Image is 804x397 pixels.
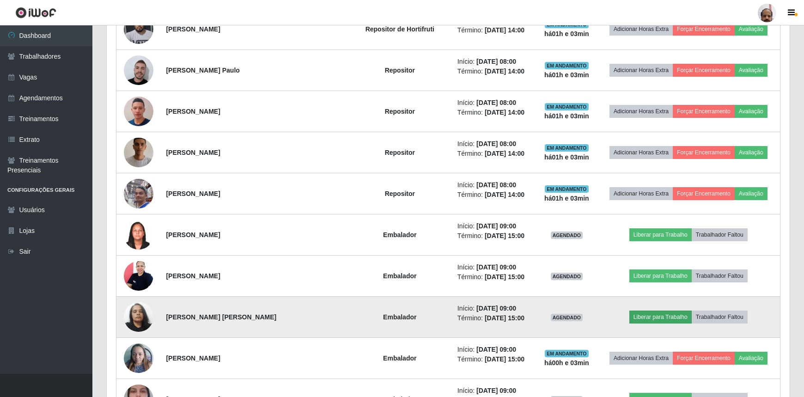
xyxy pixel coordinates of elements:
[166,149,220,156] strong: [PERSON_NAME]
[692,311,748,324] button: Trabalhador Faltou
[457,180,531,190] li: Início:
[166,67,239,74] strong: [PERSON_NAME] Paulo
[457,263,531,272] li: Início:
[485,273,524,281] time: [DATE] 15:00
[476,181,516,189] time: [DATE] 08:00
[692,269,748,282] button: Trabalhador Faltou
[457,386,531,396] li: Início:
[457,149,531,159] li: Término:
[735,146,767,159] button: Avaliação
[673,64,735,77] button: Forçar Encerramento
[457,304,531,313] li: Início:
[166,354,220,362] strong: [PERSON_NAME]
[457,190,531,200] li: Término:
[124,256,153,295] img: 1705883176470.jpeg
[735,105,767,118] button: Avaliação
[485,355,524,363] time: [DATE] 15:00
[544,359,589,366] strong: há 00 h e 03 min
[457,313,531,323] li: Término:
[15,7,56,18] img: CoreUI Logo
[457,354,531,364] li: Término:
[609,187,673,200] button: Adicionar Horas Extra
[385,67,415,74] strong: Repositor
[692,228,748,241] button: Trabalhador Faltou
[476,346,516,353] time: [DATE] 09:00
[485,67,524,75] time: [DATE] 14:00
[124,167,153,220] img: 1755685347464.jpeg
[476,387,516,394] time: [DATE] 09:00
[735,64,767,77] button: Avaliação
[609,352,673,365] button: Adicionar Horas Extra
[544,153,589,161] strong: há 01 h e 03 min
[124,339,153,378] img: 1727202109087.jpeg
[609,146,673,159] button: Adicionar Horas Extra
[166,108,220,115] strong: [PERSON_NAME]
[476,263,516,271] time: [DATE] 09:00
[457,231,531,241] li: Término:
[545,350,589,357] span: EM ANDAMENTO
[551,314,583,321] span: AGENDADO
[629,311,692,324] button: Liberar para Trabalho
[124,126,153,179] img: 1755648406339.jpeg
[124,210,153,260] img: 1623953231817.jpeg
[545,103,589,110] span: EM ANDAMENTO
[476,222,516,230] time: [DATE] 09:00
[735,352,767,365] button: Avaliação
[476,58,516,65] time: [DATE] 08:00
[383,354,416,362] strong: Embalador
[545,144,589,152] span: EM ANDAMENTO
[609,64,673,77] button: Adicionar Horas Extra
[124,9,153,49] img: 1718553093069.jpeg
[629,228,692,241] button: Liberar para Trabalho
[457,221,531,231] li: Início:
[166,190,220,197] strong: [PERSON_NAME]
[385,149,415,156] strong: Repositor
[383,231,416,238] strong: Embalador
[457,108,531,117] li: Término:
[485,314,524,322] time: [DATE] 15:00
[551,273,583,280] span: AGENDADO
[544,195,589,202] strong: há 01 h e 03 min
[476,99,516,106] time: [DATE] 08:00
[609,105,673,118] button: Adicionar Horas Extra
[485,191,524,198] time: [DATE] 14:00
[124,297,153,337] img: 1649948956045.jpeg
[124,85,153,138] img: 1753115611135.jpeg
[485,150,524,157] time: [DATE] 14:00
[544,112,589,120] strong: há 01 h e 03 min
[166,272,220,280] strong: [PERSON_NAME]
[457,67,531,76] li: Término:
[385,108,415,115] strong: Repositor
[629,269,692,282] button: Liberar para Trabalho
[383,313,416,321] strong: Embalador
[485,26,524,34] time: [DATE] 14:00
[673,187,735,200] button: Forçar Encerramento
[551,232,583,239] span: AGENDADO
[457,139,531,149] li: Início:
[673,146,735,159] button: Forçar Encerramento
[735,23,767,36] button: Avaliação
[673,23,735,36] button: Forçar Encerramento
[735,187,767,200] button: Avaliação
[545,185,589,193] span: EM ANDAMENTO
[365,25,434,33] strong: Repositor de Hortifruti
[457,345,531,354] li: Início:
[457,57,531,67] li: Início:
[476,140,516,147] time: [DATE] 08:00
[457,25,531,35] li: Término:
[485,109,524,116] time: [DATE] 14:00
[545,62,589,69] span: EM ANDAMENTO
[544,71,589,79] strong: há 01 h e 03 min
[124,54,153,87] img: 1744226938039.jpeg
[166,25,220,33] strong: [PERSON_NAME]
[166,231,220,238] strong: [PERSON_NAME]
[476,305,516,312] time: [DATE] 09:00
[673,352,735,365] button: Forçar Encerramento
[485,232,524,239] time: [DATE] 15:00
[673,105,735,118] button: Forçar Encerramento
[609,23,673,36] button: Adicionar Horas Extra
[383,272,416,280] strong: Embalador
[457,98,531,108] li: Início:
[385,190,415,197] strong: Repositor
[457,272,531,282] li: Término:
